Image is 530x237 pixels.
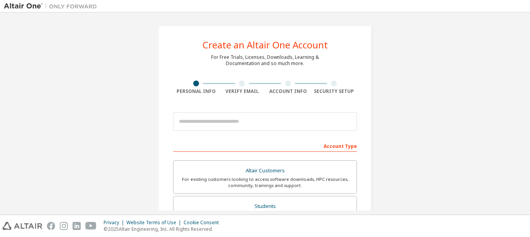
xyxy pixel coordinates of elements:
[173,88,219,94] div: Personal Info
[265,88,311,94] div: Account Info
[4,2,101,10] img: Altair One
[2,222,42,230] img: altair_logo.svg
[178,165,352,176] div: Altair Customers
[203,40,328,50] div: Create an Altair One Account
[104,226,223,232] p: © 2025 Altair Engineering, Inc. All Rights Reserved.
[311,88,357,94] div: Security Setup
[178,176,352,189] div: For existing customers looking to access software downloads, HPC resources, community, trainings ...
[219,88,265,94] div: Verify Email
[126,220,184,226] div: Website Terms of Use
[85,222,97,230] img: youtube.svg
[47,222,55,230] img: facebook.svg
[104,220,126,226] div: Privacy
[73,222,81,230] img: linkedin.svg
[211,54,319,67] div: For Free Trials, Licenses, Downloads, Learning & Documentation and so much more.
[184,220,223,226] div: Cookie Consent
[178,201,352,212] div: Students
[60,222,68,230] img: instagram.svg
[173,139,357,152] div: Account Type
